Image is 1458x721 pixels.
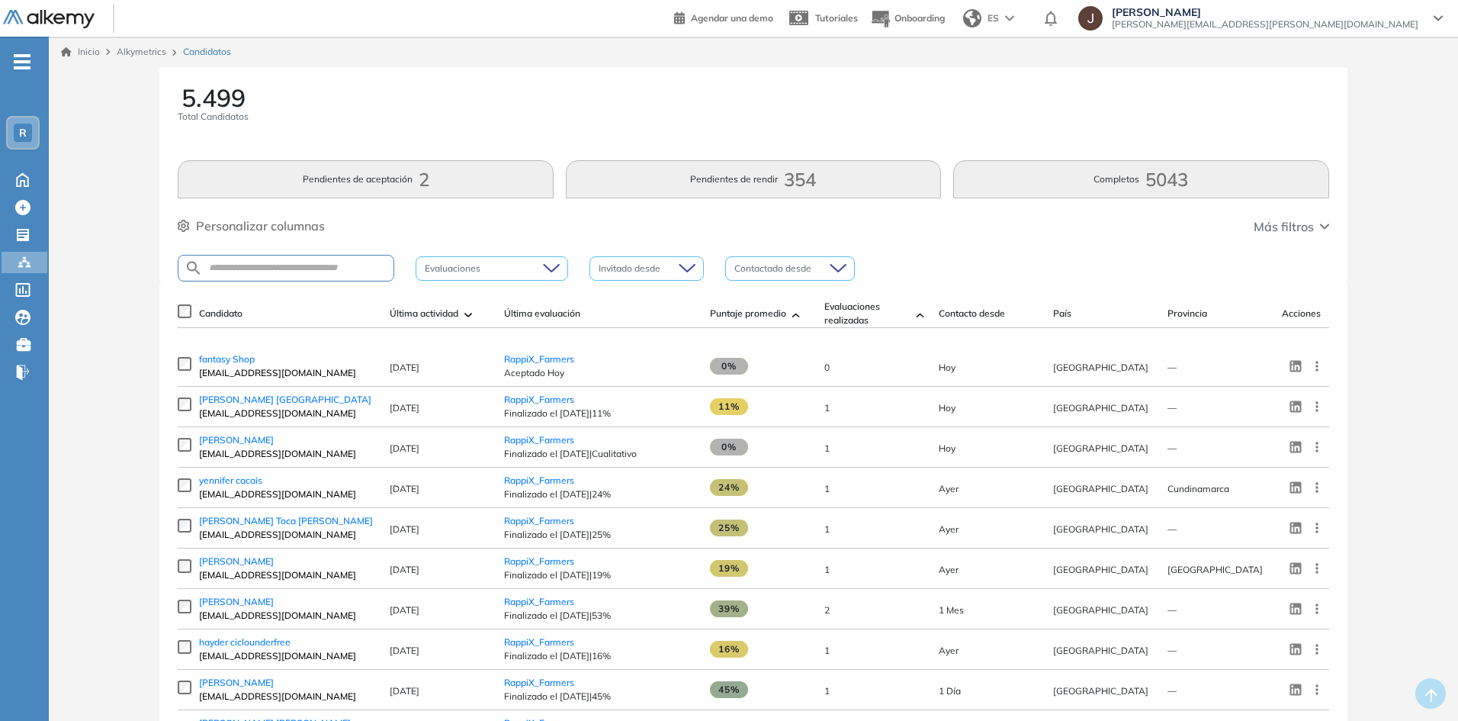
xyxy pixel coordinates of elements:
[199,488,374,501] span: [EMAIL_ADDRESS][DOMAIN_NAME]
[963,9,981,27] img: world
[199,528,374,542] span: [EMAIL_ADDRESS][DOMAIN_NAME]
[939,685,961,697] span: 10-Aug-2025
[199,366,374,380] span: [EMAIL_ADDRESS][DOMAIN_NAME]
[199,609,374,623] span: [EMAIL_ADDRESS][DOMAIN_NAME]
[504,407,695,420] span: Finalizado el [DATE] | 11%
[1167,483,1229,494] span: Cundinamarca
[504,434,574,446] a: RappiX_Farmers
[464,313,472,317] img: [missing "en.ARROW_ALT" translation]
[14,60,31,63] i: -
[1167,402,1177,414] span: —
[178,110,249,124] span: Total Candidatos
[3,10,95,29] img: Logo
[390,402,419,414] span: [DATE]
[504,596,574,607] a: RappiX_Farmers
[199,649,374,663] span: [EMAIL_ADDRESS][DOMAIN_NAME]
[504,649,695,663] span: Finalizado el [DATE] | 16%
[1254,217,1314,236] span: Más filtros
[199,636,374,649] a: hayder ciclounderfree
[1167,604,1177,616] span: —
[199,407,374,420] span: [EMAIL_ADDRESS][DOMAIN_NAME]
[504,475,574,486] a: RappiX_Farmers
[199,555,274,567] span: [PERSON_NAME]
[824,362,830,373] span: 0
[1167,645,1177,656] span: —
[691,12,773,24] span: Agendar una demo
[199,677,274,688] span: [PERSON_NAME]
[504,690,695,703] span: Finalizado el [DATE] | 45%
[939,564,959,575] span: 11-Aug-2025
[199,394,371,405] span: [PERSON_NAME] [GEOGRAPHIC_DATA]
[390,604,419,616] span: [DATE]
[199,514,374,528] a: [PERSON_NAME] Toca [PERSON_NAME]
[504,609,695,623] span: Finalizado el [DATE] | 53%
[939,645,959,656] span: 11-Aug-2025
[824,645,830,656] span: 1
[185,259,203,278] img: SEARCH_ALT
[1167,307,1207,320] span: Provincia
[390,523,419,535] span: [DATE]
[1167,443,1177,454] span: —
[390,443,419,454] span: [DATE]
[710,307,786,320] span: Puntaje promedio
[1053,564,1148,575] span: [GEOGRAPHIC_DATA]
[117,46,166,57] span: Alkymetrics
[1254,217,1329,236] button: Más filtros
[199,353,255,365] span: fantasy Shop
[824,483,830,494] span: 1
[710,398,748,415] span: 11%
[824,604,830,616] span: 2
[824,443,830,454] span: 1
[1053,604,1148,616] span: [GEOGRAPHIC_DATA]
[504,515,574,526] a: RappiX_Farmers
[199,690,374,703] span: [EMAIL_ADDRESS][DOMAIN_NAME]
[1282,307,1321,320] span: Acciones
[183,45,231,59] span: Candidatos
[917,313,924,317] img: [missing "en.ARROW_ALT" translation]
[199,474,374,488] a: yennifer cacais
[1167,685,1177,697] span: —
[504,353,574,365] a: RappiX_Farmers
[870,2,945,35] button: Onboarding
[504,555,574,567] a: RappiX_Farmers
[674,8,773,26] a: Agendar una demo
[939,402,955,414] span: 12-Aug-2025
[939,362,955,373] span: 12-Aug-2025
[199,636,291,648] span: hayder ciclounderfree
[390,483,419,494] span: [DATE]
[1053,402,1148,414] span: [GEOGRAPHIC_DATA]
[710,560,748,577] span: 19%
[199,676,374,690] a: [PERSON_NAME]
[199,475,262,486] span: yennifer cacais
[504,488,695,501] span: Finalizado el [DATE] | 24%
[710,681,748,698] span: 45%
[824,564,830,575] span: 1
[1053,645,1148,656] span: [GEOGRAPHIC_DATA]
[181,85,246,110] span: 5.499
[710,479,748,496] span: 24%
[199,447,374,461] span: [EMAIL_ADDRESS][DOMAIN_NAME]
[710,358,748,375] span: 0%
[939,307,1005,320] span: Contacto desde
[894,12,945,24] span: Onboarding
[504,394,574,405] a: RappiX_Farmers
[504,307,580,320] span: Última evaluación
[710,600,748,617] span: 39%
[1167,564,1263,575] span: [GEOGRAPHIC_DATA]
[199,515,373,526] span: [PERSON_NAME] Toca [PERSON_NAME]
[390,307,458,320] span: Última actividad
[199,393,374,407] a: [PERSON_NAME] [GEOGRAPHIC_DATA]
[710,439,748,455] span: 0%
[1053,483,1148,494] span: [GEOGRAPHIC_DATA]
[504,636,574,648] a: RappiX_Farmers
[178,217,325,235] button: Personalizar columnas
[939,523,959,535] span: 11-Aug-2025
[1053,362,1148,373] span: [GEOGRAPHIC_DATA]
[824,300,910,327] span: Evaluaciones realizadas
[792,313,800,317] img: [missing "en.ARROW_ALT" translation]
[1112,6,1418,18] span: [PERSON_NAME]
